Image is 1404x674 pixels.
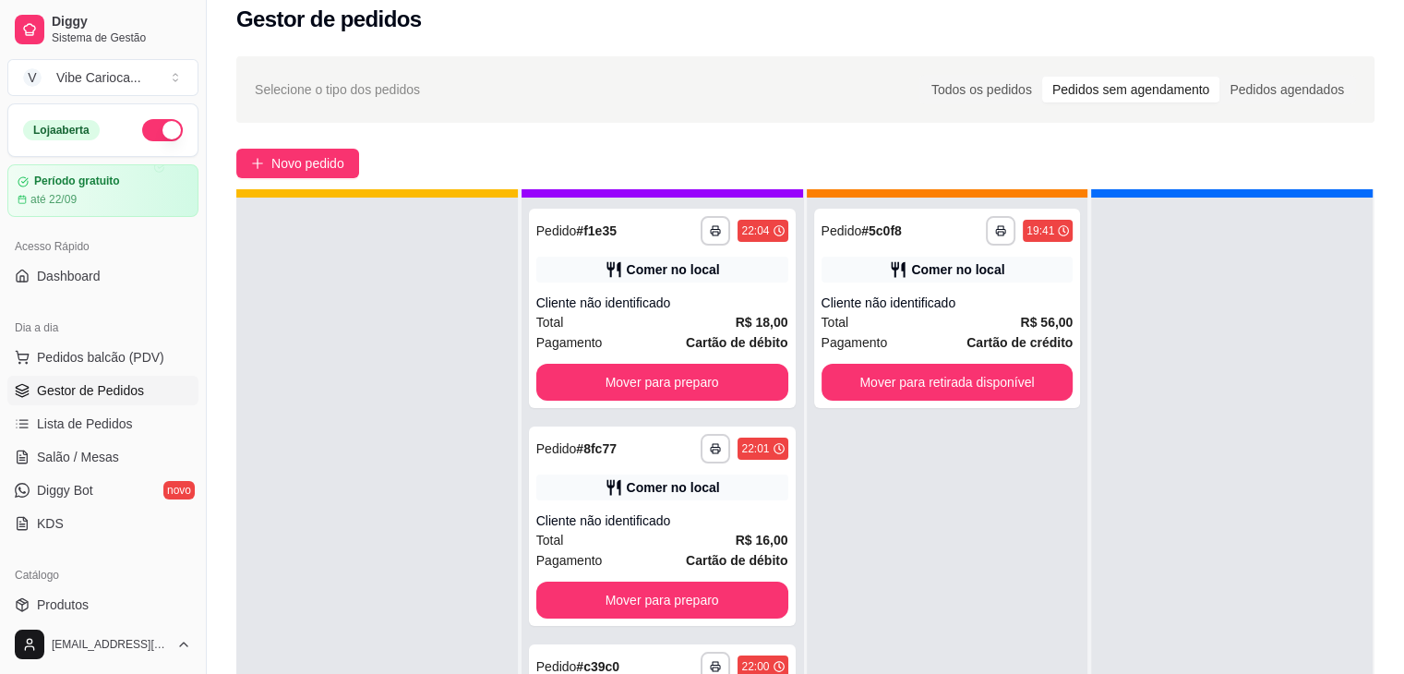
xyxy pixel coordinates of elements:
[7,622,198,667] button: [EMAIL_ADDRESS][DOMAIN_NAME]
[536,530,564,550] span: Total
[736,315,788,330] strong: R$ 18,00
[7,442,198,472] a: Salão / Mesas
[37,415,133,433] span: Lista de Pedidos
[37,481,93,499] span: Diggy Bot
[37,596,89,614] span: Produtos
[7,376,198,405] a: Gestor de Pedidos
[7,409,198,439] a: Lista de Pedidos
[52,14,191,30] span: Diggy
[822,364,1074,401] button: Mover para retirada disponível
[686,335,787,350] strong: Cartão de débito
[236,149,359,178] button: Novo pedido
[255,79,420,100] span: Selecione o tipo dos pedidos
[37,348,164,367] span: Pedidos balcão (PDV)
[7,59,198,96] button: Select a team
[56,68,141,87] div: Vibe Carioca ...
[536,512,788,530] div: Cliente não identificado
[1020,315,1073,330] strong: R$ 56,00
[822,223,862,238] span: Pedido
[822,312,849,332] span: Total
[251,157,264,170] span: plus
[142,119,183,141] button: Alterar Status
[736,533,788,548] strong: R$ 16,00
[536,223,577,238] span: Pedido
[536,332,603,353] span: Pagamento
[741,441,769,456] div: 22:01
[271,153,344,174] span: Novo pedido
[52,30,191,45] span: Sistema de Gestão
[741,659,769,674] div: 22:00
[7,164,198,217] a: Período gratuitoaté 22/09
[236,5,422,34] h2: Gestor de pedidos
[37,267,101,285] span: Dashboard
[7,232,198,261] div: Acesso Rápido
[1042,77,1219,102] div: Pedidos sem agendamento
[7,313,198,343] div: Dia a dia
[37,381,144,400] span: Gestor de Pedidos
[7,590,198,620] a: Produtos
[966,335,1073,350] strong: Cartão de crédito
[7,509,198,538] a: KDS
[536,550,603,571] span: Pagamento
[37,514,64,533] span: KDS
[23,120,100,140] div: Loja aberta
[7,560,198,590] div: Catálogo
[7,7,198,52] a: DiggySistema de Gestão
[30,192,77,207] article: até 22/09
[536,659,577,674] span: Pedido
[536,441,577,456] span: Pedido
[861,223,902,238] strong: # 5c0f8
[536,294,788,312] div: Cliente não identificado
[52,637,169,652] span: [EMAIL_ADDRESS][DOMAIN_NAME]
[7,475,198,505] a: Diggy Botnovo
[741,223,769,238] div: 22:04
[37,448,119,466] span: Salão / Mesas
[23,68,42,87] span: V
[822,332,888,353] span: Pagamento
[921,77,1042,102] div: Todos os pedidos
[7,261,198,291] a: Dashboard
[34,175,120,188] article: Período gratuito
[686,553,787,568] strong: Cartão de débito
[1219,77,1354,102] div: Pedidos agendados
[536,312,564,332] span: Total
[911,260,1004,279] div: Comer no local
[1026,223,1054,238] div: 19:41
[822,294,1074,312] div: Cliente não identificado
[536,582,788,619] button: Mover para preparo
[536,364,788,401] button: Mover para preparo
[627,478,720,497] div: Comer no local
[576,223,617,238] strong: # f1e35
[627,260,720,279] div: Comer no local
[576,659,619,674] strong: # c39c0
[576,441,617,456] strong: # 8fc77
[7,343,198,372] button: Pedidos balcão (PDV)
